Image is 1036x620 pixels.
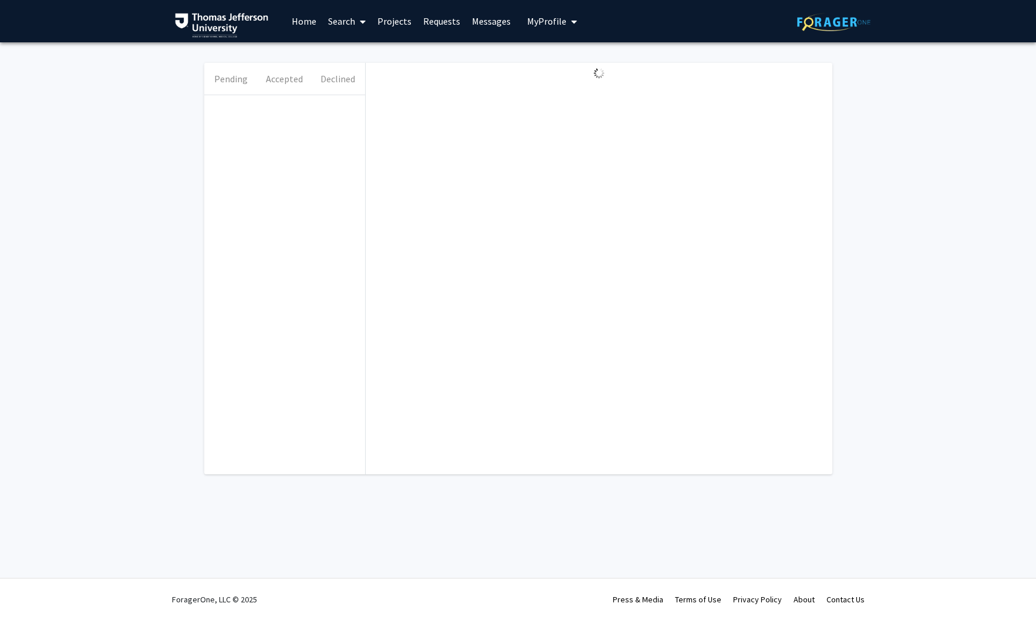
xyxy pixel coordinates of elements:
a: Search [322,1,372,42]
div: ForagerOne, LLC © 2025 [172,579,257,620]
button: Accepted [258,63,311,95]
a: Privacy Policy [733,594,782,605]
a: Terms of Use [675,594,721,605]
img: Thomas Jefferson University Logo [175,13,269,38]
a: Projects [372,1,417,42]
a: About [794,594,815,605]
a: Home [286,1,322,42]
button: Declined [311,63,365,95]
a: Messages [466,1,517,42]
img: Loading [589,63,609,83]
a: Requests [417,1,466,42]
img: ForagerOne Logo [797,13,870,31]
span: My Profile [527,15,566,27]
a: Press & Media [613,594,663,605]
a: Contact Us [826,594,865,605]
button: Pending [204,63,258,95]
